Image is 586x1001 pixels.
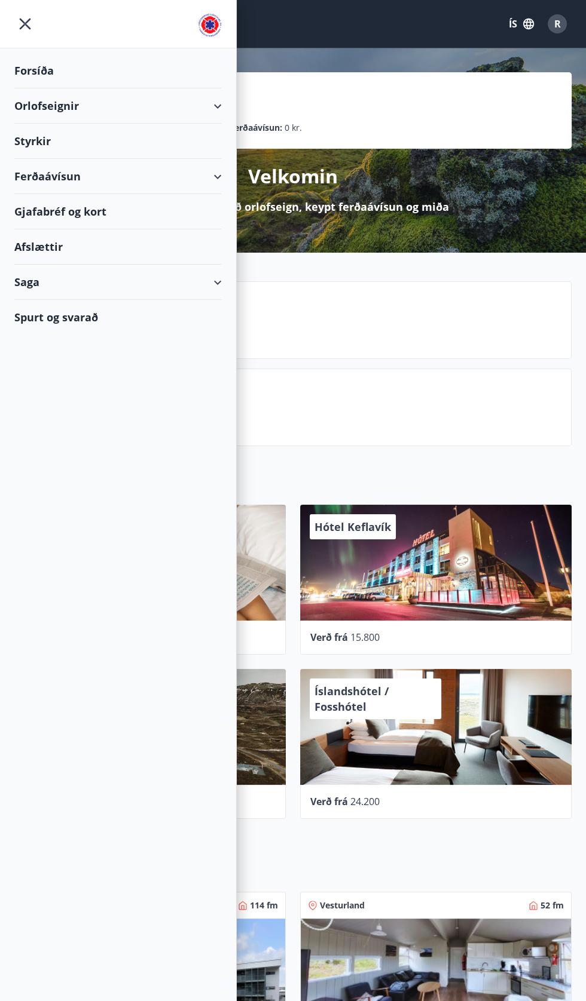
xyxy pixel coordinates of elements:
[137,199,449,214] p: Hér getur þú bókað orlofseign, keypt ferðaávísun og miða
[502,13,541,35] button: ÍS
[102,399,561,419] p: Spurt og svarað
[315,520,391,534] span: Hótel Keflavík
[14,229,222,265] div: Afslættir
[102,312,561,332] p: Næstu helgi
[554,17,561,30] span: R
[14,53,222,88] div: Forsíða
[543,10,572,38] button: R
[350,631,380,644] span: 15.800
[14,194,222,229] div: Gjafabréf og kort
[310,631,348,644] span: Verð frá
[310,795,348,808] span: Verð frá
[198,13,222,37] img: union_logo
[315,684,389,714] span: Íslandshótel / Fosshótel
[14,300,222,334] div: Spurt og svarað
[350,795,380,808] span: 24.200
[320,899,365,911] span: Vesturland
[14,124,222,159] div: Styrkir
[14,159,222,194] div: Ferðaávísun
[14,265,222,300] div: Saga
[14,13,36,35] button: menu
[285,121,302,134] span: 0 kr.
[541,899,564,911] span: 52 fm
[14,88,222,124] div: Orlofseignir
[230,121,282,134] p: Ferðaávísun :
[250,899,278,911] span: 114 fm
[248,163,338,189] p: Velkomin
